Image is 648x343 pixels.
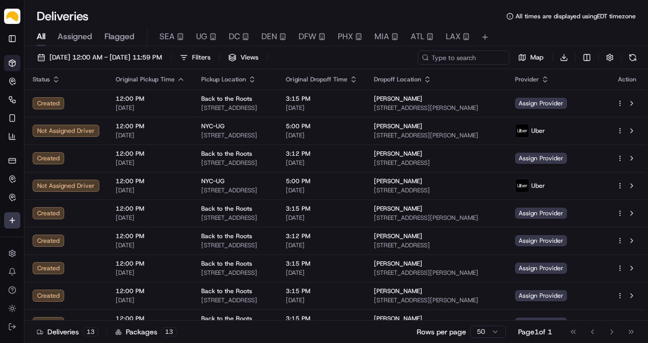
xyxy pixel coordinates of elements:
span: Assign Provider [515,235,567,246]
button: Map [514,50,548,65]
span: [PERSON_NAME] [374,150,422,158]
span: 12:00 PM [116,315,185,323]
span: Assign Provider [515,290,567,301]
span: [STREET_ADDRESS] [374,159,499,167]
span: [PERSON_NAME] [374,260,422,268]
button: Parsel [4,4,20,28]
span: • [85,157,88,165]
p: Rows per page [417,327,466,337]
span: Filters [192,53,210,62]
div: 13 [161,327,177,336]
span: UG [196,31,207,43]
span: Assign Provider [515,208,567,219]
span: Back to the Roots [201,150,252,158]
img: Abdus Syed [10,148,26,164]
div: Action [616,75,638,83]
span: [DATE] [286,131,358,139]
span: [DATE] [286,104,358,112]
div: Past conversations [10,132,68,140]
button: Views [224,50,263,65]
div: Packages [115,327,177,337]
span: Map [530,53,544,62]
p: Welcome 👋 [10,40,185,56]
span: 5:00 PM [286,177,358,185]
span: 12:00 PM [116,150,185,158]
span: Flagged [104,31,134,43]
span: [PERSON_NAME] [32,157,83,165]
span: Assigned [58,31,92,43]
span: [STREET_ADDRESS][PERSON_NAME] [374,104,499,112]
span: [PERSON_NAME] [374,205,422,213]
span: 12:00 PM [116,260,185,268]
span: 12:00 PM [116,232,185,240]
span: [DATE] [116,241,185,249]
span: MIA [374,31,389,43]
span: ATL [411,31,424,43]
span: Pylon [101,252,123,260]
img: Parsel [4,9,20,24]
span: Back to the Roots [201,95,252,103]
img: uber-new-logo.jpeg [516,124,529,137]
span: [PERSON_NAME] [374,232,422,240]
span: Views [240,53,258,62]
div: 📗 [10,228,18,236]
button: [DATE] 12:00 AM - [DATE] 11:59 PM [33,50,167,65]
span: [DATE] [116,104,185,112]
span: 3:15 PM [286,95,358,103]
span: LAX [446,31,461,43]
span: [STREET_ADDRESS] [201,214,269,222]
span: Pickup Location [201,75,246,83]
span: [DATE] [286,186,358,194]
span: [STREET_ADDRESS] [201,159,269,167]
span: DEN [261,31,277,43]
span: [STREET_ADDRESS] [201,269,269,277]
span: Knowledge Base [20,227,78,237]
span: Back to the Roots [201,232,252,240]
span: Back to the Roots [201,287,252,295]
span: [DATE] [116,159,185,167]
img: Abdus Syed [10,175,26,191]
span: [PERSON_NAME] [374,122,422,130]
div: 💻 [86,228,94,236]
span: Uber [531,127,545,135]
div: 13 [83,327,98,336]
button: See all [158,130,185,142]
span: Original Dropoff Time [286,75,347,83]
span: Back to the Roots [201,205,252,213]
span: [DATE] [116,214,185,222]
span: Uber [531,182,545,190]
span: 12:00 PM [116,95,185,103]
span: [STREET_ADDRESS] [374,186,499,194]
span: [DATE] [286,269,358,277]
span: Assign Provider [515,98,567,109]
span: 12:00 PM [116,287,185,295]
span: Back to the Roots [201,315,252,323]
span: Assign Provider [515,318,567,329]
span: [DATE] [286,296,358,304]
span: [DATE] [90,157,111,165]
span: PHX [338,31,353,43]
span: [STREET_ADDRESS][PERSON_NAME] [374,269,499,277]
span: [STREET_ADDRESS] [201,296,269,304]
span: Provider [515,75,539,83]
span: 12:00 PM [116,177,185,185]
span: 12:00 PM [116,205,185,213]
span: 3:12 PM [286,232,358,240]
span: DFW [299,31,316,43]
button: Refresh [626,50,640,65]
span: [STREET_ADDRESS] [374,241,499,249]
span: [PERSON_NAME] [374,95,422,103]
div: Page 1 of 1 [518,327,552,337]
span: Status [33,75,50,83]
span: 3:15 PM [286,315,358,323]
span: Original Pickup Time [116,75,175,83]
div: Deliveries [37,327,98,337]
span: [STREET_ADDRESS][PERSON_NAME] [374,131,499,139]
div: Start new chat [46,97,167,107]
img: Nash [10,10,31,30]
span: Dropoff Location [374,75,421,83]
span: [PERSON_NAME] [374,287,422,295]
span: [STREET_ADDRESS] [201,241,269,249]
button: Start new chat [173,100,185,112]
img: uber-new-logo.jpeg [516,179,529,192]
